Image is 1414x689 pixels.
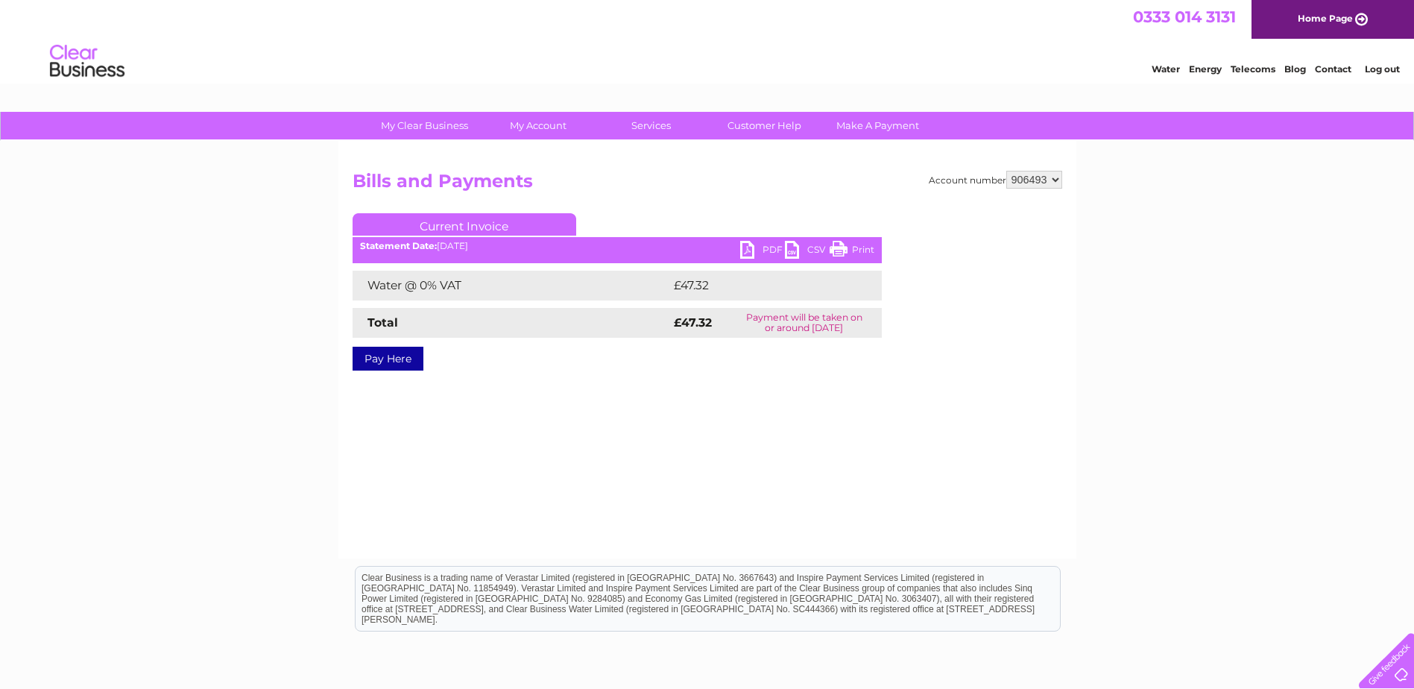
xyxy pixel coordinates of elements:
img: logo.png [49,39,125,84]
td: £47.32 [670,271,850,301]
a: Make A Payment [816,112,939,139]
b: Statement Date: [360,240,437,251]
div: [DATE] [353,241,882,251]
a: Services [590,112,713,139]
a: PDF [740,241,785,262]
a: Contact [1315,63,1351,75]
h2: Bills and Payments [353,171,1062,199]
a: My Account [476,112,599,139]
a: Energy [1189,63,1222,75]
a: Telecoms [1231,63,1275,75]
a: Water [1152,63,1180,75]
td: Payment will be taken on or around [DATE] [727,308,882,338]
a: Log out [1365,63,1400,75]
a: Print [830,241,874,262]
div: Clear Business is a trading name of Verastar Limited (registered in [GEOGRAPHIC_DATA] No. 3667643... [356,8,1060,72]
a: 0333 014 3131 [1133,7,1236,26]
a: My Clear Business [363,112,486,139]
strong: £47.32 [674,315,712,330]
a: Customer Help [703,112,826,139]
a: CSV [785,241,830,262]
a: Pay Here [353,347,423,371]
div: Account number [929,171,1062,189]
strong: Total [367,315,398,330]
a: Current Invoice [353,213,576,236]
a: Blog [1284,63,1306,75]
td: Water @ 0% VAT [353,271,670,301]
